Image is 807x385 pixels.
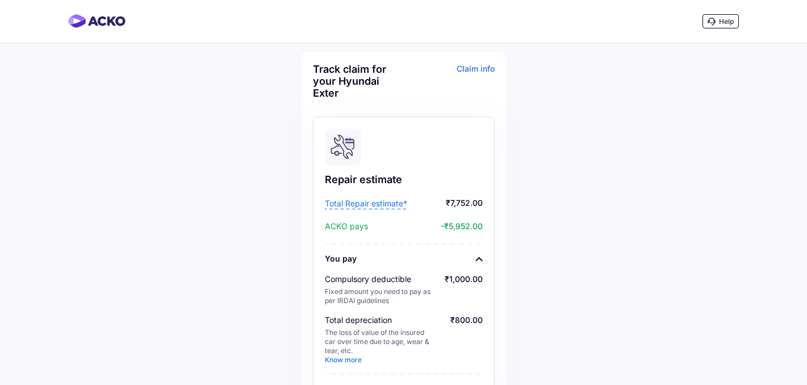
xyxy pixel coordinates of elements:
span: ₹7,752.00 [410,198,483,209]
div: ₹1,000.00 [445,274,483,305]
div: ₹800.00 [450,314,483,365]
div: The loss of value of the insured car over time due to age, wear & tear, etc. [325,328,436,365]
div: Fixed amount you need to pay as per IRDAI guidelines [325,287,436,305]
div: Repair estimate [325,173,483,187]
span: ACKO pays [325,221,368,232]
div: Claim info [407,63,495,107]
div: Compulsory deductible [325,274,436,285]
img: horizontal-gradient.png [68,14,126,28]
a: Know more [325,355,362,364]
div: You pay [325,253,357,264]
span: Help [719,17,734,26]
div: Track claim for your Hyundai Exter [313,63,401,99]
span: -₹5,952.00 [371,221,483,232]
span: Total Repair estimate* [325,198,407,209]
div: Total depreciation [325,314,436,326]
